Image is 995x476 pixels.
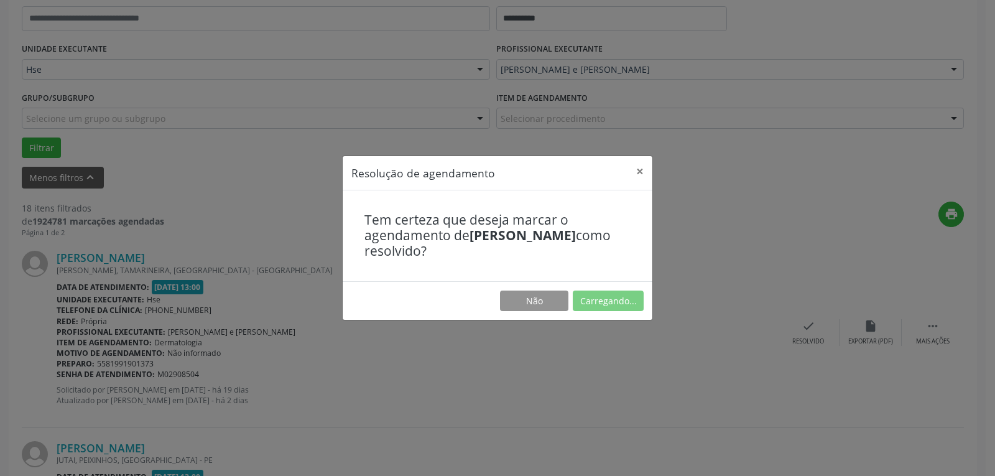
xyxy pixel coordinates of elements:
[364,212,631,259] h4: Tem certeza que deseja marcar o agendamento de como resolvido?
[500,291,568,312] button: Não
[470,226,576,244] b: [PERSON_NAME]
[627,156,652,187] button: Close
[351,165,495,181] h5: Resolução de agendamento
[573,291,644,312] button: Carregando...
